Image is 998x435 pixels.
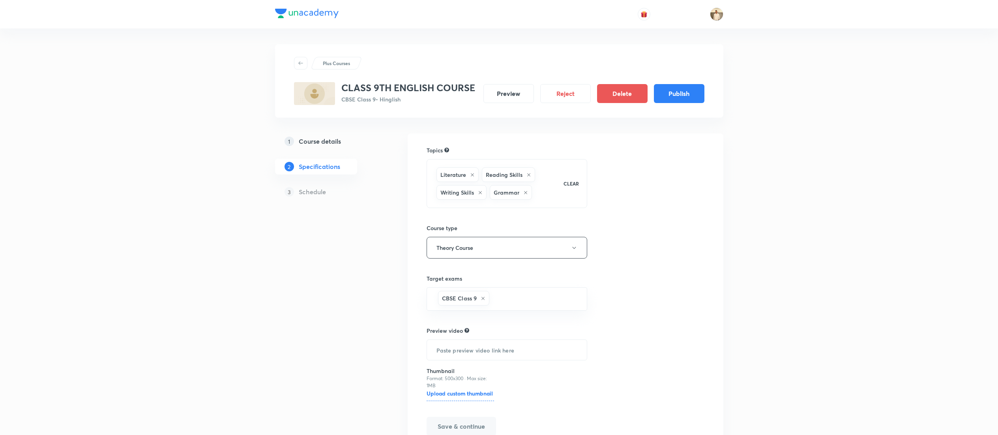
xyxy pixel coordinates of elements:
[427,375,494,389] p: Format: 500x300 · Max size: 1MB
[427,274,588,283] h6: Target exams
[540,84,591,103] button: Reject
[427,389,494,401] h6: Upload custom thumbnail
[427,224,588,232] h6: Course type
[427,146,443,154] h6: Topics
[440,171,466,179] h6: Literature
[464,327,469,334] div: Explain about your course, what you’ll be teaching, how it will help learners in their preparation
[486,171,522,179] h6: Reading Skills
[582,298,584,300] button: Open
[275,9,339,20] a: Company Logo
[275,133,382,149] a: 1Course details
[427,340,587,360] input: Paste preview video link here
[294,82,335,105] img: B270EFE4-DD9F-4AF0-BBEE-BA378B79639E_plus.png
[427,237,588,259] button: Theory Course
[285,162,294,171] p: 2
[275,9,339,18] img: Company Logo
[483,84,534,103] button: Preview
[341,82,475,94] h3: CLASS 9TH ENGLISH COURSE
[444,146,449,154] div: Search for topics
[710,7,723,21] img: Chandrakant Deshmukh
[427,367,494,375] h6: Thumbnail
[299,187,326,197] h5: Schedule
[341,95,475,103] p: CBSE Class 9 • Hinglish
[638,8,650,21] button: avatar
[640,11,648,18] img: avatar
[323,60,350,67] p: Plus Courses
[564,180,579,187] p: CLEAR
[597,84,648,103] button: Delete
[285,137,294,146] p: 1
[440,188,474,197] h6: Writing Skills
[299,162,340,171] h5: Specifications
[494,188,519,197] h6: Grammar
[285,187,294,197] p: 3
[442,294,477,302] h6: CBSE Class 9
[654,84,704,103] button: Publish
[299,137,341,146] h5: Course details
[427,326,463,335] h6: Preview video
